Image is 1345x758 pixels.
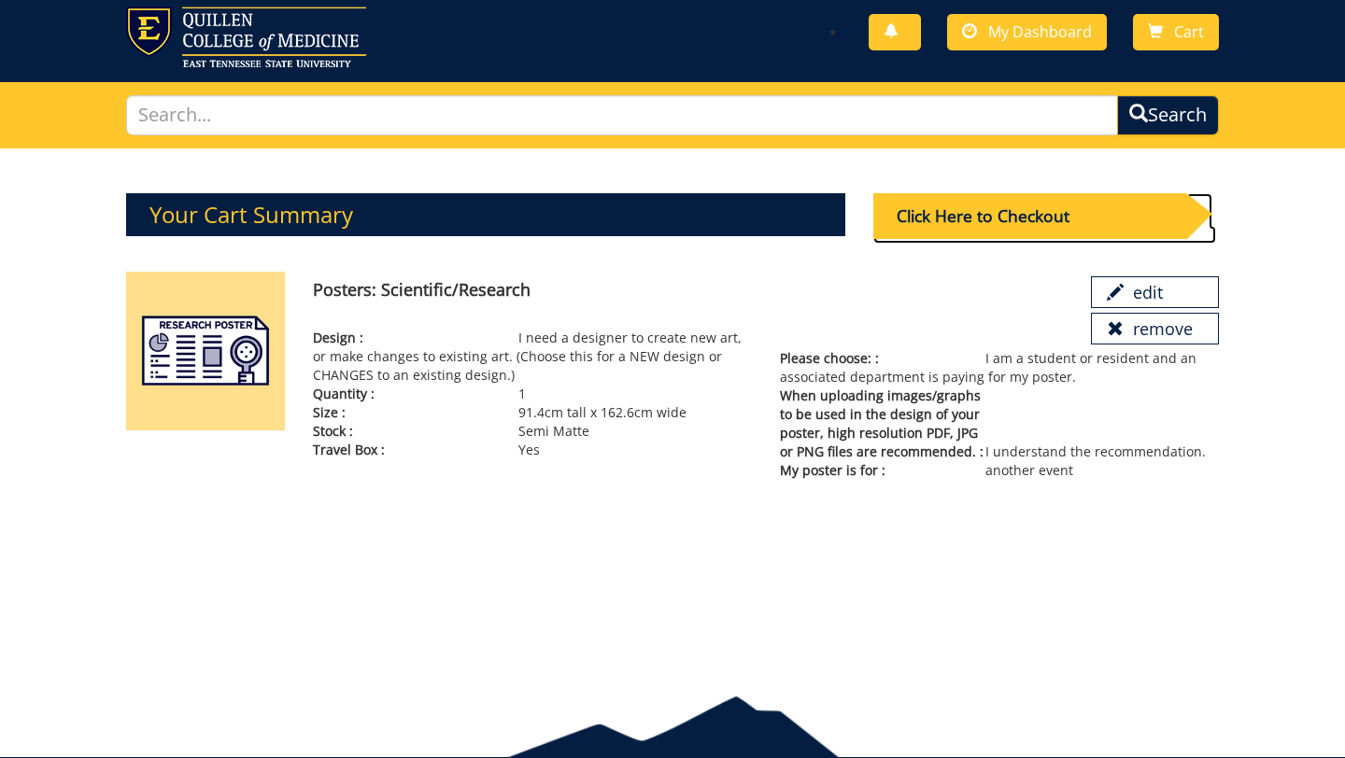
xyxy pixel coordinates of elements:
button: Search [1117,95,1219,135]
img: ETSU logo [126,7,366,67]
span: Cart [1174,21,1204,42]
a: edit [1091,276,1219,308]
div: Click Here to Checkout [873,193,1186,239]
span: Please choose: : [780,349,985,368]
p: Semi Matte [313,422,752,441]
h4: Posters: Scientific/Research [313,281,1063,300]
p: I am a student or resident and an associated department is paying for my poster. [780,349,1219,386]
span: My poster is for : [780,461,985,480]
p: Yes [313,441,752,459]
p: 1 [313,385,752,403]
p: I need a designer to create new art, or make changes to existing art. (Choose this for a NEW desi... [313,329,752,385]
p: another event [780,461,1219,480]
span: Quantity : [313,385,518,403]
a: Cart [1133,14,1219,50]
p: 91.4cm tall x 162.6cm wide [313,403,752,422]
p: I understand the recommendation. [780,386,1219,461]
h3: Your Cart Summary [126,193,845,236]
span: My Dashboard [988,21,1092,42]
span: Design : [313,329,518,347]
span: When uploading images/graphs to be used in the design of your poster, high resolution PDF, JPG or... [780,386,985,461]
img: posters-scientific-5aa5927cecefc5.90805739.png [126,272,285,430]
span: Size : [313,403,518,422]
span: Stock : [313,422,518,441]
span: Travel Box : [313,441,518,459]
input: Search... [126,95,1118,135]
a: My Dashboard [947,14,1107,50]
a: remove [1091,313,1219,344]
a: Click Here to Checkout [873,226,1216,244]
